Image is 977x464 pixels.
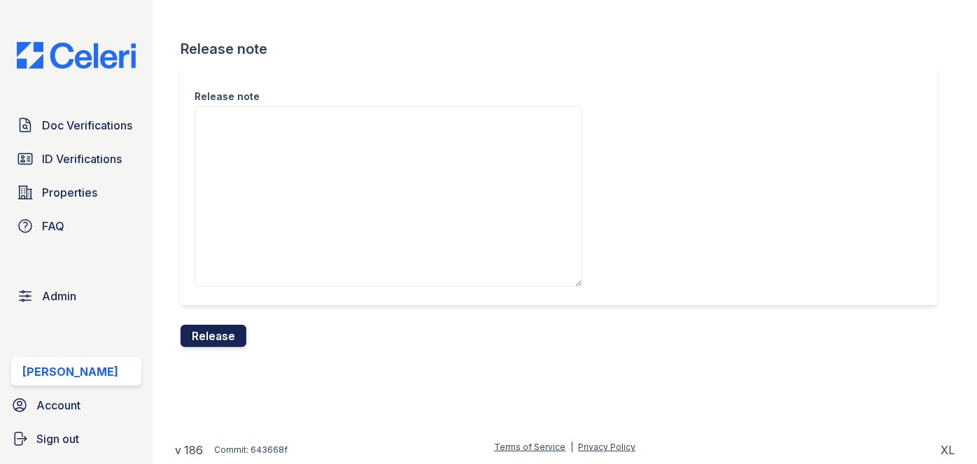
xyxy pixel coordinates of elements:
a: Terms of Service [494,442,565,452]
div: Commit: 643668f [214,444,288,456]
a: FAQ [11,212,141,240]
button: Release [181,325,246,347]
span: Doc Verifications [42,117,132,134]
div: XL [941,442,955,458]
div: Release note [181,39,949,59]
span: Properties [42,184,97,201]
a: ID Verifications [11,145,141,173]
div: | [570,442,573,452]
img: CE_Logo_Blue-a8612792a0a2168367f1c8372b55b34899dd931a85d93a1a3d3e32e68fde9ad4.png [6,42,147,69]
span: FAQ [42,218,64,234]
div: [PERSON_NAME] [22,363,118,380]
span: ID Verifications [42,150,122,167]
a: Doc Verifications [11,111,141,139]
span: Account [36,397,80,414]
a: v 186 [175,442,203,458]
span: Admin [42,288,76,304]
a: Account [6,391,147,419]
a: Admin [11,282,141,310]
a: Properties [11,178,141,206]
label: Release note [195,90,260,104]
span: Sign out [36,430,79,447]
a: Privacy Policy [578,442,635,452]
a: Sign out [6,425,147,453]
